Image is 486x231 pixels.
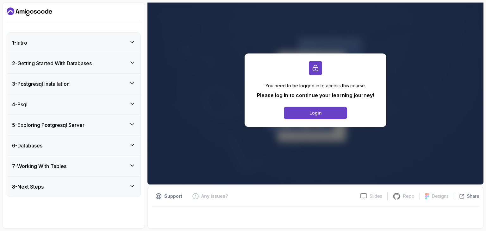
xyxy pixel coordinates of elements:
button: 3-Postgresql Installation [7,74,140,94]
button: 5-Exploring Postgresql Server [7,115,140,135]
p: Repo [403,193,414,199]
p: Please log in to continue your learning journey! [257,91,374,99]
button: 2-Getting Started With Databases [7,53,140,73]
p: Any issues? [201,193,228,199]
button: 4-Psql [7,94,140,115]
h3: 3 - Postgresql Installation [12,80,70,88]
h3: 4 - Psql [12,101,28,108]
div: Login [309,110,322,116]
h3: 2 - Getting Started With Databases [12,59,92,67]
button: 7-Working With Tables [7,156,140,176]
button: 1-Intro [7,33,140,53]
button: Login [284,107,347,119]
h3: 6 - Databases [12,142,42,149]
h3: 5 - Exploring Postgresql Server [12,121,84,129]
button: Support button [152,191,186,201]
a: Dashboard [7,7,52,17]
button: Share [454,193,479,199]
h3: 8 - Next Steps [12,183,44,190]
button: 8-Next Steps [7,177,140,197]
p: Share [467,193,479,199]
p: Designs [432,193,449,199]
h3: 7 - Working With Tables [12,162,66,170]
h3: 1 - Intro [12,39,27,47]
p: Support [164,193,182,199]
p: Slides [370,193,382,199]
p: You need to be logged in to access this course. [257,83,374,89]
button: 6-Databases [7,135,140,156]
